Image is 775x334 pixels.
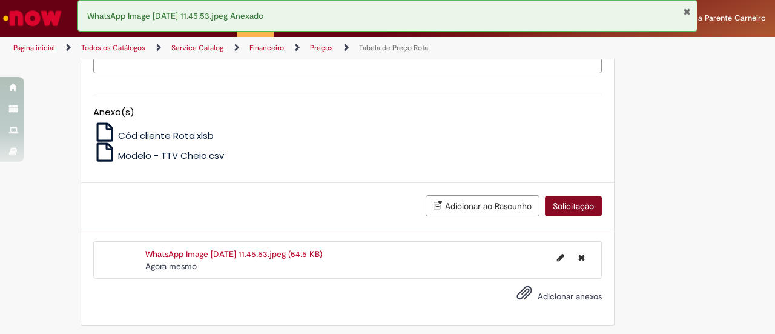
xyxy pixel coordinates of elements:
button: Excluir WhatsApp Image 2025-09-29 at 11.45.53.jpeg [571,248,592,267]
button: Solicitação [545,196,602,216]
a: Preços [310,43,333,53]
time: 29/09/2025 11:49:27 [145,261,197,272]
a: Cód cliente Rota.xlsb [93,129,214,142]
a: Página inicial [13,43,55,53]
a: WhatsApp Image [DATE] 11.45.53.jpeg (54.5 KB) [145,249,322,259]
a: Modelo - TTV Cheio.csv [93,149,225,162]
span: WhatsApp Image [DATE] 11.45.53.jpeg Anexado [87,10,263,21]
img: ServiceNow [1,6,64,30]
span: Cód cliente Rota.xlsb [118,129,214,142]
h5: Anexo(s) [93,107,602,118]
a: Tabela de Preço Rota [359,43,428,53]
button: Adicionar anexos [513,282,535,310]
button: Adicionar ao Rascunho [426,195,539,216]
ul: Trilhas de página [9,37,507,59]
a: Service Catalog [171,43,223,53]
button: Editar nome de arquivo WhatsApp Image 2025-09-29 at 11.45.53.jpeg [550,248,572,267]
span: Modelo - TTV Cheio.csv [118,149,224,162]
a: Financeiro [249,43,284,53]
a: Todos os Catálogos [81,43,145,53]
span: Agora mesmo [145,261,197,272]
span: Adicionar anexos [538,291,602,302]
button: Fechar Notificação [683,7,691,16]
